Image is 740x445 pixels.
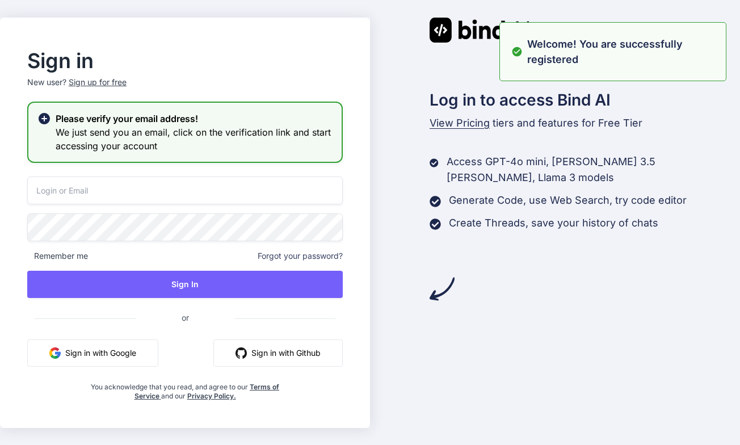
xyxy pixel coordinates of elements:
span: Forgot your password? [258,250,343,262]
img: arrow [430,276,455,301]
span: or [136,304,234,331]
h2: Log in to access Bind AI [430,88,740,112]
h2: Sign in [27,52,343,70]
a: Terms of Service [134,383,280,400]
h3: We just send you an email, click on the verification link and start accessing your account [56,125,333,153]
img: alert [511,36,523,67]
input: Login or Email [27,177,343,204]
a: Privacy Policy. [187,392,236,400]
p: Create Threads, save your history of chats [449,215,658,231]
span: Remember me [27,250,88,262]
img: github [236,347,247,359]
img: Bind AI logo [430,18,529,43]
button: Sign in with Google [27,339,158,367]
button: Sign in with Github [213,339,343,367]
img: google [49,347,61,359]
p: Welcome! You are successfully registered [527,36,719,67]
h2: Please verify your email address! [56,112,333,125]
button: Sign In [27,271,343,298]
p: Generate Code, use Web Search, try code editor [449,192,687,208]
p: tiers and features for Free Tier [430,115,740,131]
div: You acknowledge that you read, and agree to our and our [80,376,291,401]
p: New user? [27,77,343,102]
span: View Pricing [430,117,490,129]
div: Sign up for free [69,77,127,88]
